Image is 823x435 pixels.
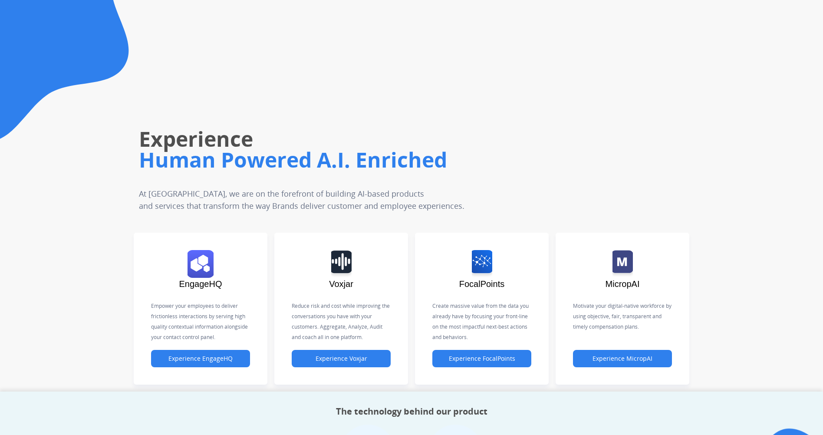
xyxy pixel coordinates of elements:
[292,355,391,362] a: Experience Voxjar
[573,301,672,332] p: Motivate your digital-native workforce by using objective, fair, transparent and timely compensat...
[292,301,391,343] p: Reduce risk and cost while improving the conversations you have with your customers. Aggregate, A...
[151,350,250,367] button: Experience EngageHQ
[331,250,352,278] img: logo
[472,250,492,278] img: logo
[151,301,250,343] p: Empower your employees to deliver frictionless interactions by serving high quality contextual in...
[329,279,353,289] span: Voxjar
[573,350,672,367] button: Experience MicropAI
[459,279,505,289] span: FocalPoints
[139,188,526,212] p: At [GEOGRAPHIC_DATA], we are on the forefront of building AI-based products and services that tra...
[573,355,672,362] a: Experience MicropAI
[432,350,531,367] button: Experience FocalPoints
[432,301,531,343] p: Create massive value from the data you already have by focusing your front-line on the most impac...
[292,350,391,367] button: Experience Voxjar
[336,405,487,418] h2: The technology behind our product
[139,125,581,153] h1: Experience
[612,250,633,278] img: logo
[151,355,250,362] a: Experience EngageHQ
[606,279,640,289] span: MicropAI
[139,146,581,174] h1: Human Powered A.I. Enriched
[188,250,214,278] img: logo
[432,355,531,362] a: Experience FocalPoints
[179,279,222,289] span: EngageHQ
